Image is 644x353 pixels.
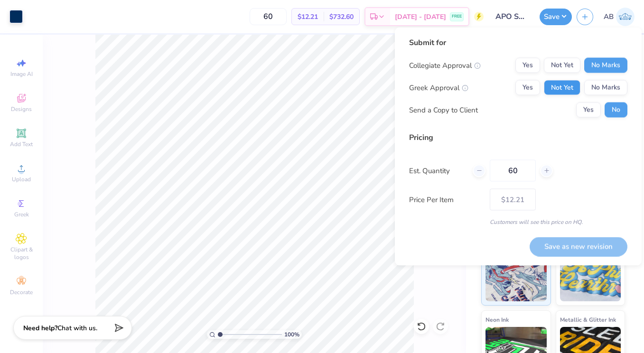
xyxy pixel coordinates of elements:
span: Decorate [10,288,33,296]
span: Clipart & logos [5,246,38,261]
button: Yes [576,102,601,118]
button: Yes [515,58,540,73]
span: Greek [14,211,29,218]
img: Puff Ink [560,254,621,301]
span: Add Text [10,140,33,148]
div: Send a Copy to Client [409,104,478,115]
label: Est. Quantity [409,165,466,176]
span: AB [604,11,614,22]
span: [DATE] - [DATE] [395,12,446,22]
span: 100 % [284,330,299,339]
div: Pricing [409,132,627,143]
input: – – [490,160,536,182]
span: Image AI [10,70,33,78]
div: Customers will see this price on HQ. [409,218,627,226]
span: Neon Ink [485,315,509,325]
div: Greek Approval [409,82,468,93]
input: – – [250,8,287,25]
span: Metallic & Glitter Ink [560,315,616,325]
span: $732.60 [329,12,354,22]
label: Price Per Item [409,194,483,205]
button: Save [540,9,572,25]
strong: Need help? [23,324,57,333]
button: Not Yet [544,58,580,73]
span: Designs [11,105,32,113]
img: Standard [485,254,547,301]
button: Yes [515,80,540,95]
a: AB [604,8,635,26]
div: Collegiate Approval [409,60,481,71]
button: No [605,102,627,118]
button: No Marks [584,58,627,73]
span: Chat with us. [57,324,97,333]
img: Ashlyn Barnard [616,8,635,26]
span: Upload [12,176,31,183]
span: $12.21 [298,12,318,22]
div: Submit for [409,37,627,48]
button: No Marks [584,80,627,95]
button: Not Yet [544,80,580,95]
input: Untitled Design [488,7,535,26]
span: FREE [452,13,462,20]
